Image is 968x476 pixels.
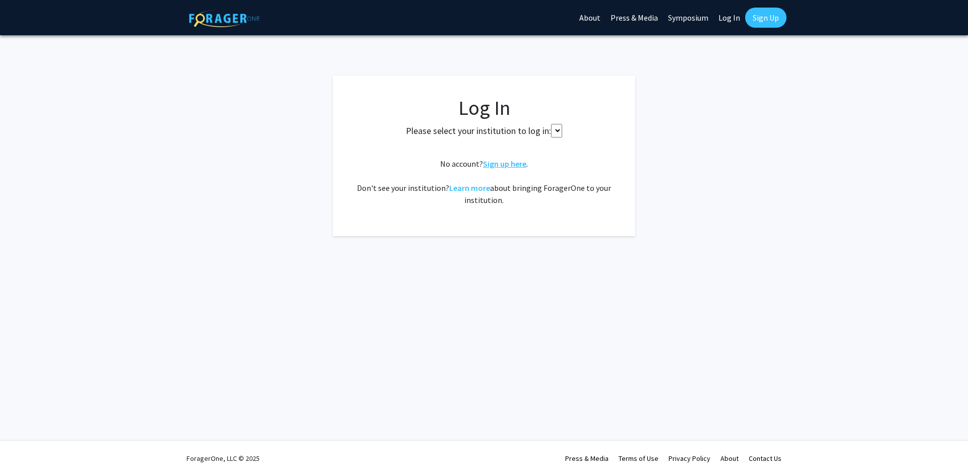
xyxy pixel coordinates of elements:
div: ForagerOne, LLC © 2025 [187,441,260,476]
label: Please select your institution to log in: [406,124,551,138]
a: Press & Media [565,454,609,463]
a: About [720,454,739,463]
a: Learn more about bringing ForagerOne to your institution [449,183,490,193]
iframe: Chat [8,431,43,468]
div: No account? . Don't see your institution? about bringing ForagerOne to your institution. [353,158,615,206]
img: ForagerOne Logo [189,10,260,27]
a: Contact Us [749,454,781,463]
a: Terms of Use [619,454,658,463]
a: Privacy Policy [669,454,710,463]
h1: Log In [353,96,615,120]
a: Sign up here [483,159,526,169]
a: Sign Up [745,8,786,28]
